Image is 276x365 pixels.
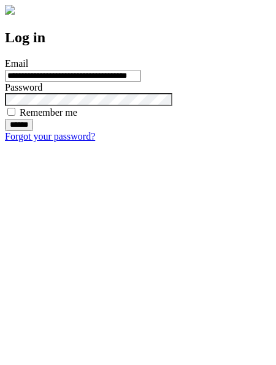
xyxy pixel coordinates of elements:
label: Remember me [20,107,77,118]
h2: Log in [5,29,271,46]
label: Password [5,82,42,92]
img: logo-4e3dc11c47720685a147b03b5a06dd966a58ff35d612b21f08c02c0306f2b779.png [5,5,15,15]
a: Forgot your password? [5,131,95,141]
label: Email [5,58,28,69]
